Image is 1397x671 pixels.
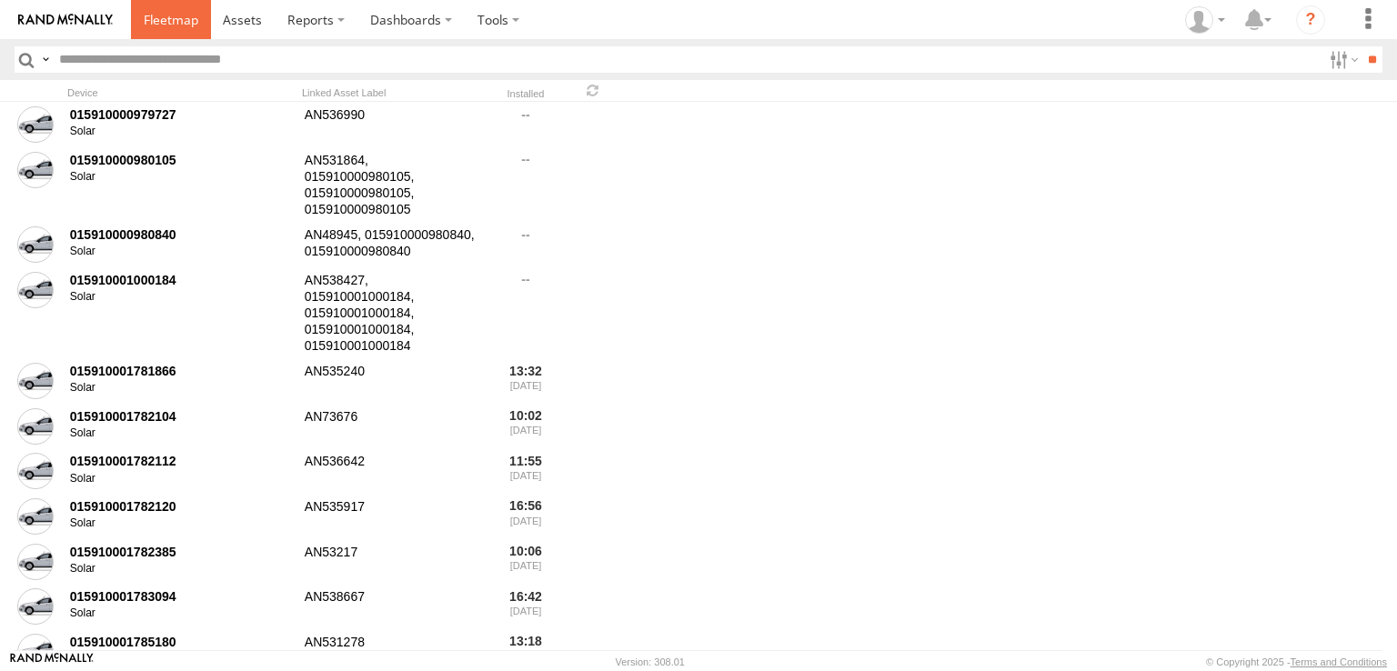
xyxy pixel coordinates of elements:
[70,498,292,515] div: 015910001782120
[70,588,292,605] div: 015910001783094
[10,653,94,671] a: Visit our Website
[70,125,292,139] div: Solar
[302,496,484,537] div: AN535917
[491,90,560,99] div: Installed
[1322,46,1362,73] label: Search Filter Options
[302,86,484,99] div: Linked Asset Label
[18,14,113,26] img: rand-logo.svg
[70,426,292,441] div: Solar
[70,381,292,396] div: Solar
[302,541,484,583] div: AN53217
[70,290,292,305] div: Solar
[302,224,484,265] div: AN48945, 015910000980840, 015910000980840
[70,472,292,486] div: Solar
[491,360,560,402] div: 13:32 [DATE]
[302,269,484,357] div: AN538427, 015910001000184, 015910001000184, 015910001000184, 015910001000184
[491,406,560,447] div: 10:02 [DATE]
[70,544,292,560] div: 015910001782385
[491,586,560,627] div: 16:42 [DATE]
[302,586,484,627] div: AN538667
[70,562,292,576] div: Solar
[70,106,292,123] div: 015910000979727
[70,408,292,425] div: 015910001782104
[491,451,560,493] div: 11:55 [DATE]
[70,152,292,168] div: 015910000980105
[70,634,292,650] div: 015910001785180
[67,86,295,99] div: Device
[302,406,484,447] div: AN73676
[70,453,292,469] div: 015910001782112
[70,363,292,379] div: 015910001781866
[1291,656,1387,667] a: Terms and Conditions
[70,516,292,531] div: Solar
[491,541,560,583] div: 10:06 [DATE]
[70,226,292,243] div: 015910000980840
[70,245,292,259] div: Solar
[616,656,685,667] div: Version: 308.01
[302,360,484,402] div: AN535240
[1179,6,1231,34] div: EMMANUEL SOTELO
[70,606,292,621] div: Solar
[302,104,484,145] div: AN536990
[302,451,484,493] div: AN536642
[302,149,484,220] div: AN531864, 015910000980105, 015910000980105, 015910000980105
[70,170,292,185] div: Solar
[1206,656,1387,667] div: © Copyright 2025 -
[38,46,53,73] label: Search Query
[491,496,560,537] div: 16:56 [DATE]
[70,272,292,288] div: 015910001000184
[582,82,604,99] span: Refresh
[1296,5,1325,35] i: ?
